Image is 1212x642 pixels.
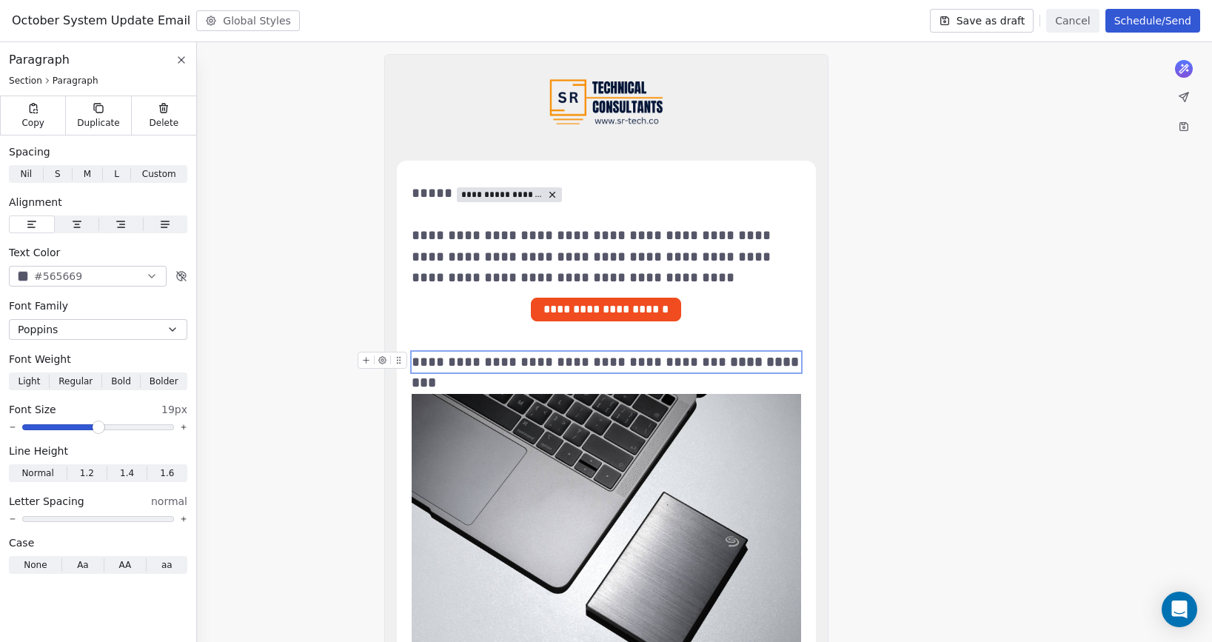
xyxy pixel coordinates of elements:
span: Text Color [9,245,60,260]
button: Schedule/Send [1105,9,1200,33]
span: Light [18,375,40,388]
span: Copy [21,117,44,129]
span: Aa [77,558,89,572]
div: Open Intercom Messenger [1162,592,1197,627]
span: M [84,167,91,181]
span: Poppins [18,322,58,337]
span: Bold [111,375,131,388]
button: Global Styles [196,10,300,31]
span: Font Weight [9,352,71,367]
span: 1.4 [120,467,134,480]
span: Case [9,535,34,550]
span: L [114,167,119,181]
span: AA [118,558,131,572]
button: Save as draft [930,9,1034,33]
span: Spacing [9,144,50,159]
span: Font Family [9,298,68,313]
span: 1.6 [160,467,174,480]
span: Normal [21,467,53,480]
span: Line Height [9,444,68,458]
span: 19px [161,402,187,417]
span: Section [9,75,42,87]
button: Cancel [1046,9,1099,33]
button: #565669 [9,266,167,287]
span: #565669 [34,269,82,284]
span: Regular [58,375,93,388]
span: 1.2 [80,467,94,480]
span: Custom [142,167,176,181]
span: normal [151,494,187,509]
span: aa [161,558,173,572]
span: Paragraph [53,75,98,87]
span: Paragraph [9,51,70,69]
span: Alignment [9,195,62,210]
span: October System Update Email [12,12,190,30]
span: Duplicate [77,117,119,129]
span: None [24,558,47,572]
span: Nil [20,167,32,181]
span: Font Size [9,402,56,417]
span: Delete [150,117,179,129]
span: Bolder [150,375,178,388]
span: S [55,167,61,181]
span: Letter Spacing [9,494,84,509]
